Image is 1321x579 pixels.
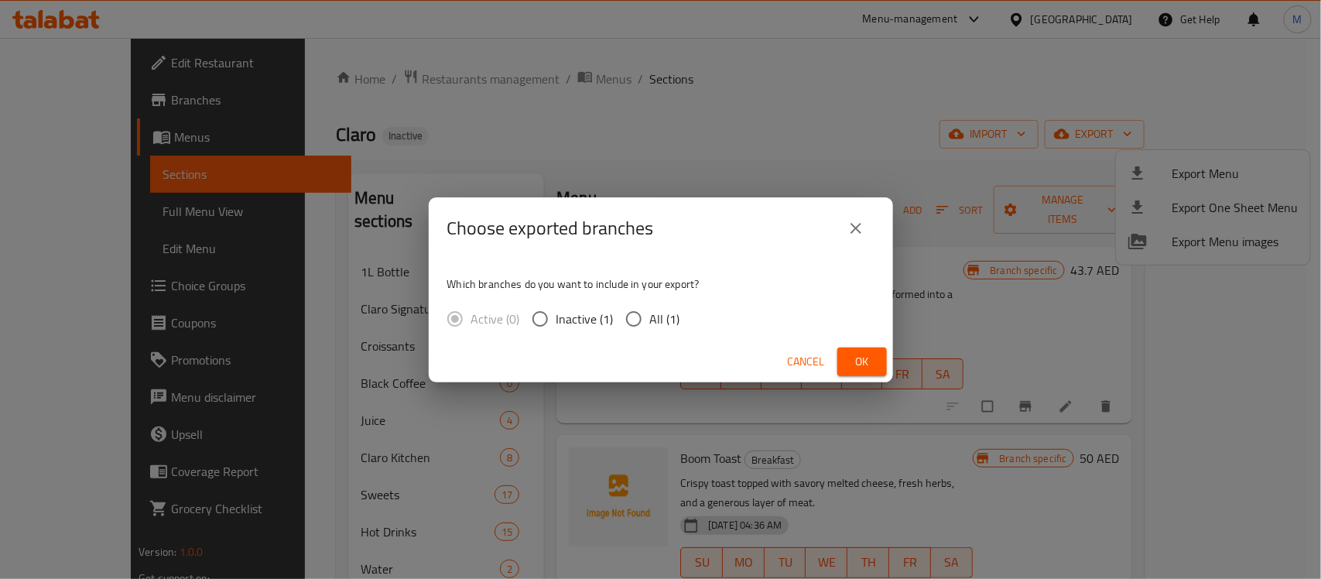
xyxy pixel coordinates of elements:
[782,348,831,376] button: Cancel
[447,216,654,241] h2: Choose exported branches
[837,348,887,376] button: Ok
[850,352,874,372] span: Ok
[556,310,614,328] span: Inactive (1)
[650,310,680,328] span: All (1)
[788,352,825,372] span: Cancel
[837,210,874,247] button: close
[447,276,874,292] p: Which branches do you want to include in your export?
[471,310,520,328] span: Active (0)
